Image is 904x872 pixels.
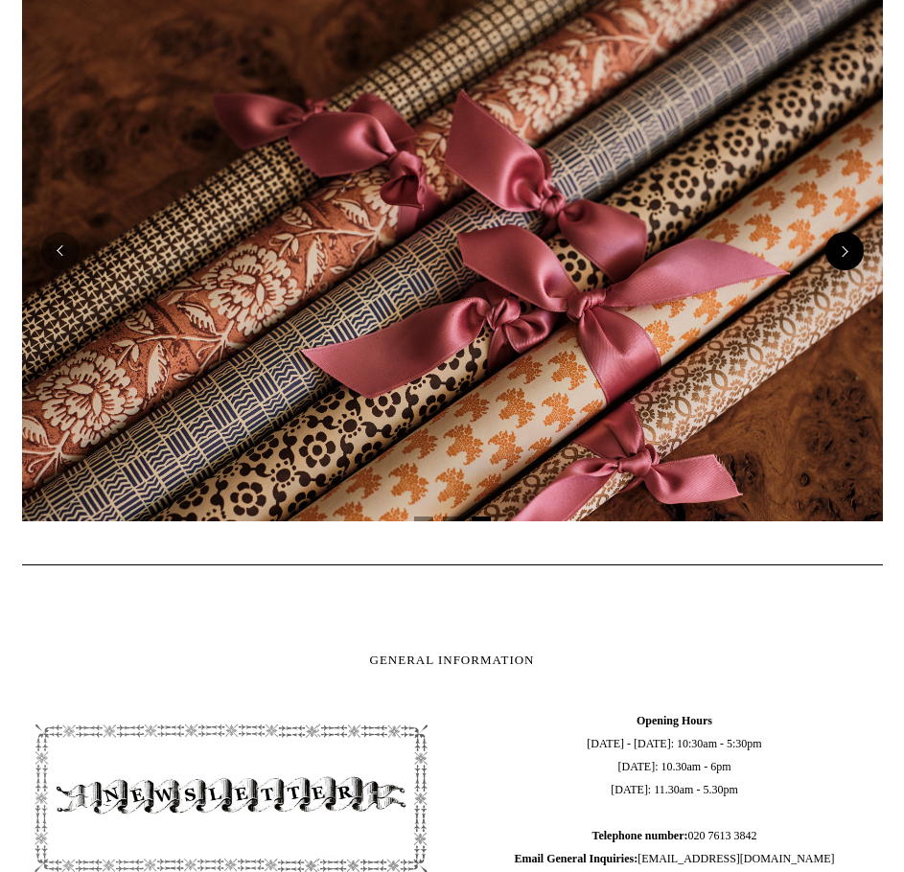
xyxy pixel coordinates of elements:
span: [EMAIL_ADDRESS][DOMAIN_NAME] [515,852,835,865]
button: Next [825,232,864,270]
button: Page 2 [443,516,462,521]
button: Previous [41,232,80,270]
span: [DATE] - [DATE]: 10:30am - 5:30pm [DATE]: 10.30am - 6pm [DATE]: 11.30am - 5.30pm 020 7613 3842 [467,709,883,870]
b: Opening Hours [637,714,712,727]
b: Email General Inquiries: [515,852,638,865]
b: : [684,829,687,842]
span: GENERAL INFORMATION [370,653,535,667]
button: Page 3 [472,516,491,521]
button: Page 1 [414,516,433,521]
b: Telephone number [592,829,688,842]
